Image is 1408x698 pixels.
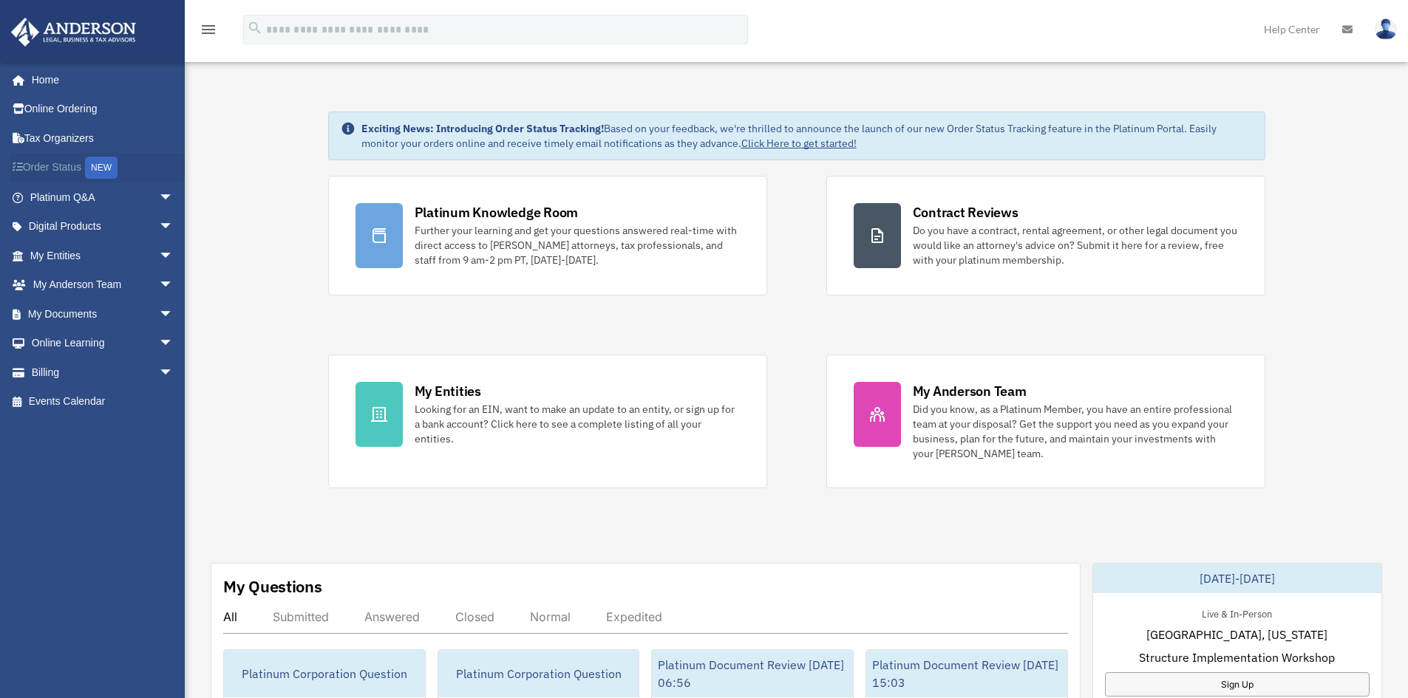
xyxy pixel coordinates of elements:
[200,26,217,38] a: menu
[10,270,196,300] a: My Anderson Teamarrow_drop_down
[10,357,196,387] a: Billingarrow_drop_down
[1105,672,1370,697] a: Sign Up
[415,402,740,446] div: Looking for an EIN, want to make an update to an entity, or sign up for a bank account? Click her...
[438,650,639,697] div: Platinum Corporation Question
[10,212,196,242] a: Digital Productsarrow_drop_down
[913,203,1018,222] div: Contract Reviews
[328,355,767,488] a: My Entities Looking for an EIN, want to make an update to an entity, or sign up for a bank accoun...
[159,329,188,359] span: arrow_drop_down
[913,382,1027,400] div: My Anderson Team
[10,153,196,183] a: Order StatusNEW
[200,21,217,38] i: menu
[10,182,196,212] a: Platinum Q&Aarrow_drop_down
[223,575,322,598] div: My Questions
[159,357,188,388] span: arrow_drop_down
[364,609,420,624] div: Answered
[415,203,579,222] div: Platinum Knowledge Room
[273,609,329,624] div: Submitted
[913,223,1238,267] div: Do you have a contract, rental agreement, or other legal document you would like an attorney's ad...
[247,20,263,36] i: search
[826,176,1265,295] a: Contract Reviews Do you have a contract, rental agreement, or other legal document you would like...
[361,121,1253,151] div: Based on your feedback, we're thrilled to announce the launch of our new Order Status Tracking fe...
[223,609,237,624] div: All
[7,18,140,47] img: Anderson Advisors Platinum Portal
[826,355,1265,488] a: My Anderson Team Did you know, as a Platinum Member, you have an entire professional team at your...
[606,609,662,624] div: Expedited
[10,329,196,358] a: Online Learningarrow_drop_down
[10,95,196,124] a: Online Ordering
[866,650,1067,697] div: Platinum Document Review [DATE] 15:03
[652,650,853,697] div: Platinum Document Review [DATE] 06:56
[10,387,196,417] a: Events Calendar
[10,65,188,95] a: Home
[1139,649,1335,666] span: Structure Implementation Workshop
[224,650,425,697] div: Platinum Corporation Question
[415,382,481,400] div: My Entities
[1093,564,1381,593] div: [DATE]-[DATE]
[159,182,188,213] span: arrow_drop_down
[159,299,188,329] span: arrow_drop_down
[159,270,188,301] span: arrow_drop_down
[741,137,857,150] a: Click Here to get started!
[913,402,1238,461] div: Did you know, as a Platinum Member, you have an entire professional team at your disposal? Get th...
[10,123,196,153] a: Tax Organizers
[1375,18,1397,40] img: User Pic
[159,241,188,271] span: arrow_drop_down
[159,212,188,242] span: arrow_drop_down
[10,241,196,270] a: My Entitiesarrow_drop_down
[85,157,118,179] div: NEW
[361,122,604,135] strong: Exciting News: Introducing Order Status Tracking!
[10,299,196,329] a: My Documentsarrow_drop_down
[530,609,571,624] div: Normal
[328,176,767,295] a: Platinum Knowledge Room Further your learning and get your questions answered real-time with dire...
[1146,626,1327,643] span: [GEOGRAPHIC_DATA], [US_STATE]
[455,609,494,624] div: Closed
[415,223,740,267] div: Further your learning and get your questions answered real-time with direct access to [PERSON_NAM...
[1190,605,1284,620] div: Live & In-Person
